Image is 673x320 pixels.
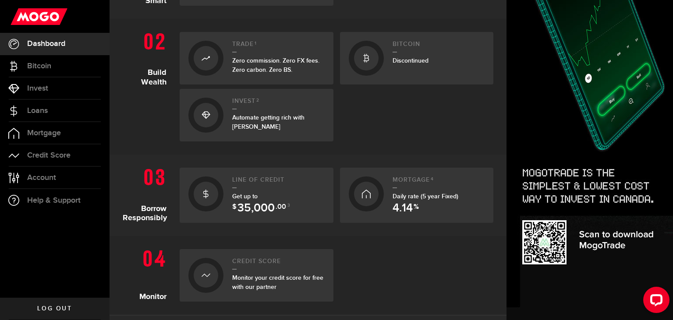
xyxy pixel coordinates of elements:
[123,28,173,141] h1: Build Wealth
[232,41,325,53] h2: Trade
[232,114,305,130] span: Automate getting rich with [PERSON_NAME]
[431,176,434,182] sup: 4
[180,249,333,302] a: Credit ScoreMonitor your credit score for free with our partner
[232,258,325,270] h2: Credit Score
[232,274,323,291] span: Monitor your credit score for free with our partner
[27,174,56,182] span: Account
[414,204,419,214] span: %
[27,197,81,204] span: Help & Support
[123,163,173,223] h1: Borrow Responsibly
[123,245,173,302] h1: Monitor
[27,40,65,48] span: Dashboard
[393,41,485,53] h2: Bitcoin
[27,107,48,115] span: Loans
[37,306,72,312] span: Log out
[393,57,429,64] span: Discontinued
[232,204,237,214] span: $
[237,203,275,214] span: 35,000
[232,176,325,188] h2: Line of credit
[180,32,333,84] a: Trade1Zero commission. Zero FX fees. Zero carbon. Zero BS.
[256,98,259,103] sup: 2
[27,62,51,70] span: Bitcoin
[27,129,61,137] span: Mortgage
[180,89,333,141] a: Invest2Automate getting rich with [PERSON_NAME]
[276,204,286,214] span: .00
[232,98,325,109] h2: Invest
[340,32,494,84] a: BitcoinDiscontinued
[232,57,319,74] span: Zero commission. Zero FX fees. Zero carbon. Zero BS.
[180,168,333,223] a: Line of creditGet up to $ 35,000 .00 3
[287,203,290,208] sup: 3
[232,193,290,209] span: Get up to
[255,41,257,46] sup: 1
[27,151,71,159] span: Credit Score
[393,203,413,214] span: 4.14
[27,84,48,92] span: Invest
[393,193,458,200] span: Daily rate (5 year Fixed)
[636,283,673,320] iframe: LiveChat chat widget
[340,168,494,223] a: Mortgage4Daily rate (5 year Fixed) 4.14 %
[393,176,485,188] h2: Mortgage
